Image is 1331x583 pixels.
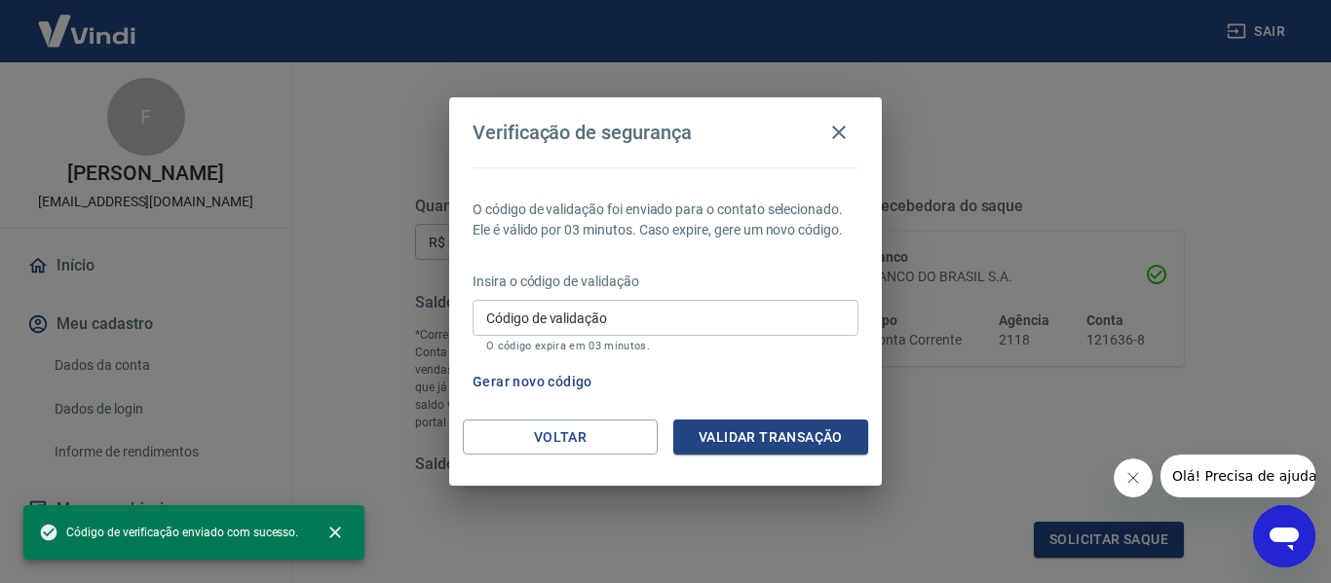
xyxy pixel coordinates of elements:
[1160,455,1315,497] iframe: Mensagem da empresa
[473,200,858,240] p: O código de validação foi enviado para o contato selecionado. Ele é válido por 03 minutos. Caso e...
[463,419,658,455] button: Voltar
[1253,505,1315,567] iframe: Botão para abrir a janela de mensagens
[314,511,357,554] button: close
[465,364,600,400] button: Gerar novo código
[473,272,858,292] p: Insira o código de validação
[673,419,868,455] button: Validar transação
[1114,458,1153,497] iframe: Fechar mensagem
[473,121,692,144] h4: Verificação de segurança
[39,523,298,542] span: Código de verificação enviado com sucesso.
[486,340,845,352] p: O código expira em 03 minutos.
[12,14,164,29] span: Olá! Precisa de ajuda?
